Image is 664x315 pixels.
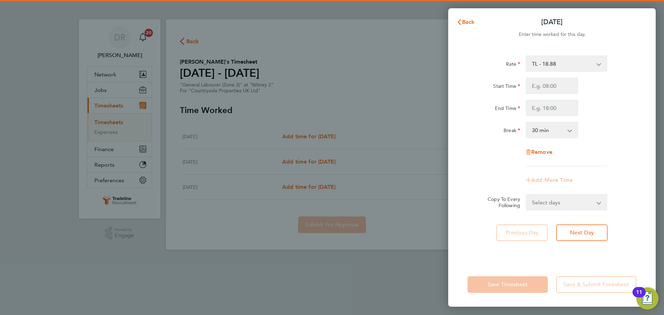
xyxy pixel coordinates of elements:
label: Copy To Every Following [482,196,520,209]
label: Rate [506,61,520,69]
input: E.g. 18:00 [526,100,578,116]
input: E.g. 08:00 [526,77,578,94]
span: Back [462,19,475,25]
p: [DATE] [541,17,563,27]
div: Enter time worked for this day. [448,30,656,39]
span: Next Day [570,229,594,236]
label: End Time [495,105,520,113]
button: Remove [526,149,552,155]
span: Remove [531,149,552,155]
button: Back [450,15,482,29]
div: 11 [636,292,642,301]
label: Start Time [493,83,520,91]
button: Open Resource Center, 11 new notifications [636,287,658,309]
label: Break [504,127,520,136]
button: Next Day [556,224,608,241]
